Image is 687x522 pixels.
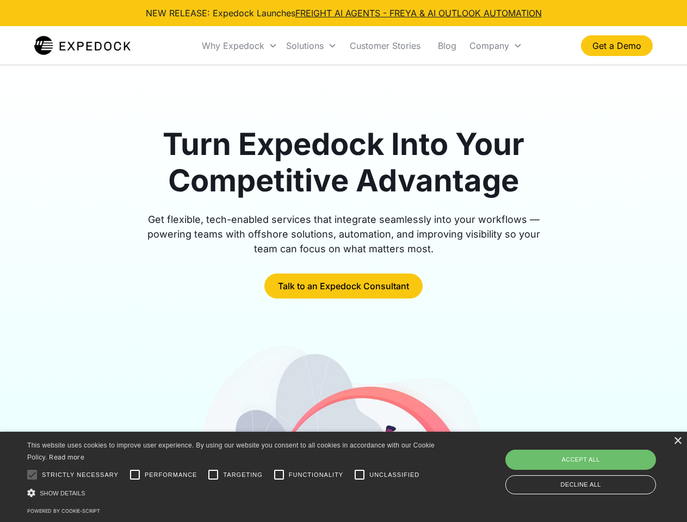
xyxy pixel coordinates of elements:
[49,453,84,461] a: Read more
[282,27,341,64] div: Solutions
[369,470,419,480] span: Unclassified
[202,40,264,51] div: Why Expedock
[27,487,438,499] div: Show details
[469,40,509,51] div: Company
[341,27,429,64] a: Customer Stories
[465,27,527,64] div: Company
[135,212,553,256] div: Get flexible, tech-enabled services that integrate seamlessly into your workflows — powering team...
[27,508,100,514] a: Powered by cookie-script
[295,8,542,18] a: FREIGHT AI AGENTS - FREYA & AI OUTLOOK AUTOMATION
[27,442,435,462] span: This website uses cookies to improve user experience. By using our website you consent to all coo...
[145,470,197,480] span: Performance
[506,405,687,522] iframe: Chat Widget
[429,27,465,64] a: Blog
[34,35,131,57] img: Expedock Logo
[289,470,343,480] span: Functionality
[34,35,131,57] a: home
[197,27,282,64] div: Why Expedock
[581,35,653,56] a: Get a Demo
[286,40,324,51] div: Solutions
[146,7,542,20] div: NEW RELEASE: Expedock Launches
[42,470,119,480] span: Strictly necessary
[135,126,553,199] h1: Turn Expedock Into Your Competitive Advantage
[264,274,423,299] a: Talk to an Expedock Consultant
[223,470,262,480] span: Targeting
[40,490,85,496] span: Show details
